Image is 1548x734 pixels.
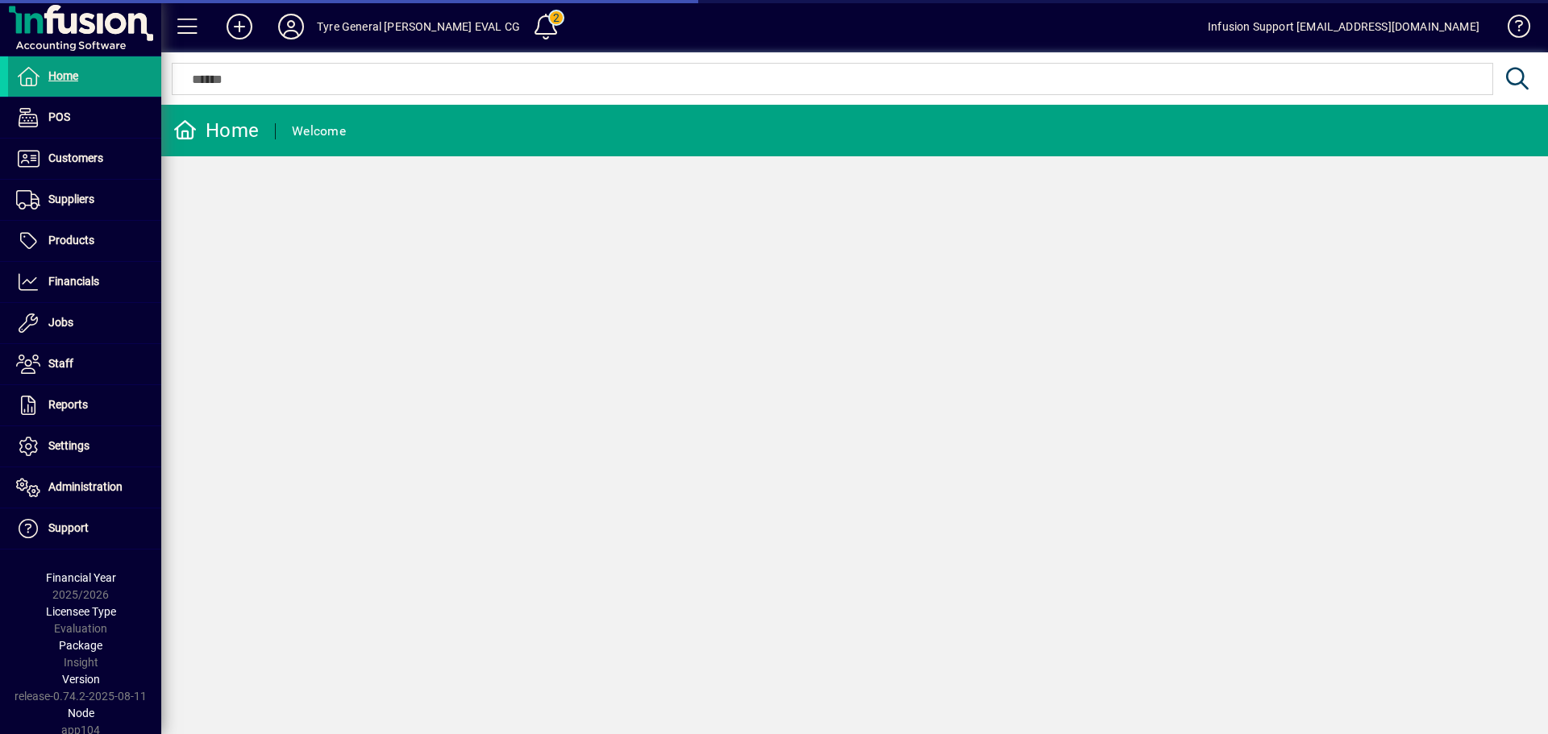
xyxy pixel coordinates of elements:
[1496,3,1528,56] a: Knowledge Base
[48,480,123,493] span: Administration
[68,707,94,719] span: Node
[48,357,73,370] span: Staff
[1208,14,1479,39] div: Infusion Support [EMAIL_ADDRESS][DOMAIN_NAME]
[292,118,346,144] div: Welcome
[265,12,317,41] button: Profile
[48,316,73,329] span: Jobs
[214,12,265,41] button: Add
[48,151,103,164] span: Customers
[46,571,116,584] span: Financial Year
[317,14,520,39] div: Tyre General [PERSON_NAME] EVAL CG
[8,303,161,343] a: Jobs
[59,639,102,652] span: Package
[8,426,161,467] a: Settings
[48,69,78,82] span: Home
[8,467,161,508] a: Administration
[48,439,89,452] span: Settings
[8,508,161,549] a: Support
[62,673,100,686] span: Version
[8,262,161,302] a: Financials
[48,275,99,288] span: Financials
[48,193,94,205] span: Suppliers
[48,110,70,123] span: POS
[8,344,161,384] a: Staff
[8,97,161,138] a: POS
[48,521,89,534] span: Support
[8,221,161,261] a: Products
[48,234,94,247] span: Products
[48,398,88,411] span: Reports
[173,118,259,143] div: Home
[8,139,161,179] a: Customers
[8,180,161,220] a: Suppliers
[8,385,161,425] a: Reports
[46,605,116,618] span: Licensee Type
